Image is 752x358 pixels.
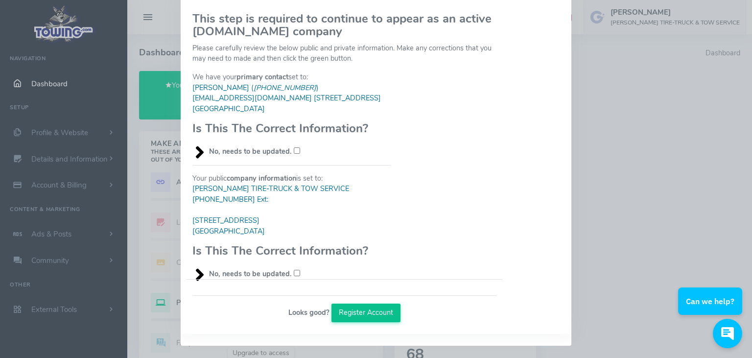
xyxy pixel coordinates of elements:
input: No, needs to be updated. [294,270,300,276]
iframe: Conversations [668,261,752,358]
blockquote: [PERSON_NAME] ( ) [EMAIL_ADDRESS][DOMAIN_NAME] [STREET_ADDRESS] [GEOGRAPHIC_DATA] [192,83,391,115]
em: [PHONE_NUMBER] [254,83,316,93]
h3: Is This The Correct Information? [192,244,391,257]
h3: This step is required to continue to appear as an active [DOMAIN_NAME] company [192,12,496,38]
b: No, needs to be updated. [209,269,292,279]
b: company information [227,173,296,183]
b: Looks good? [288,308,329,317]
button: Register Account [331,304,401,322]
b: primary contact [236,72,288,82]
div: Your public is set to: [187,157,397,280]
b: No, needs to be updated. [209,146,292,156]
blockquote: [PERSON_NAME] TIRE-TRUCK & TOW SERVICE [PHONE_NUMBER] Ext: [STREET_ADDRESS] [GEOGRAPHIC_DATA] [192,184,391,237]
p: Please carefully review the below public and private information. Make any corrections that you m... [192,43,496,64]
input: No, needs to be updated. [294,147,300,154]
h3: Is This The Correct Information? [192,122,391,135]
div: We have your set to: [187,72,397,157]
